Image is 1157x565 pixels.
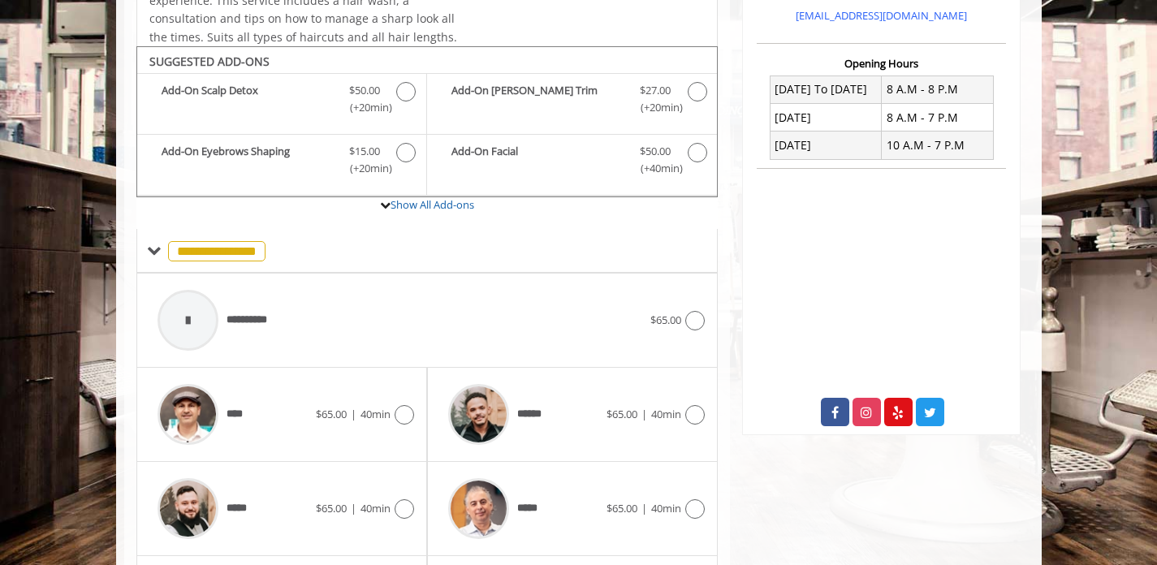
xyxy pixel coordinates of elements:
[360,407,391,421] span: 40min
[351,501,356,515] span: |
[316,407,347,421] span: $65.00
[651,407,681,421] span: 40min
[435,82,709,120] label: Add-On Beard Trim
[796,8,967,23] a: [EMAIL_ADDRESS][DOMAIN_NAME]
[340,99,388,116] span: (+20min )
[435,143,709,181] label: Add-On Facial
[641,501,647,515] span: |
[349,143,380,160] span: $15.00
[451,143,624,177] b: Add-On Facial
[770,132,882,159] td: [DATE]
[770,75,882,103] td: [DATE] To [DATE]
[757,58,1006,69] h3: Opening Hours
[149,54,270,69] b: SUGGESTED ADD-ONS
[640,82,671,99] span: $27.00
[607,407,637,421] span: $65.00
[340,160,388,177] span: (+20min )
[631,99,679,116] span: (+20min )
[882,75,994,103] td: 8 A.M - 8 P.M
[651,501,681,515] span: 40min
[360,501,391,515] span: 40min
[631,160,679,177] span: (+40min )
[145,82,418,120] label: Add-On Scalp Detox
[391,197,474,212] a: Show All Add-ons
[162,143,333,177] b: Add-On Eyebrows Shaping
[136,46,719,197] div: The Made Man Master Haircut Add-onS
[351,407,356,421] span: |
[640,143,671,160] span: $50.00
[162,82,333,116] b: Add-On Scalp Detox
[882,104,994,132] td: 8 A.M - 7 P.M
[145,143,418,181] label: Add-On Eyebrows Shaping
[316,501,347,515] span: $65.00
[770,104,882,132] td: [DATE]
[607,501,637,515] span: $65.00
[882,132,994,159] td: 10 A.M - 7 P.M
[451,82,624,116] b: Add-On [PERSON_NAME] Trim
[650,313,681,327] span: $65.00
[349,82,380,99] span: $50.00
[641,407,647,421] span: |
